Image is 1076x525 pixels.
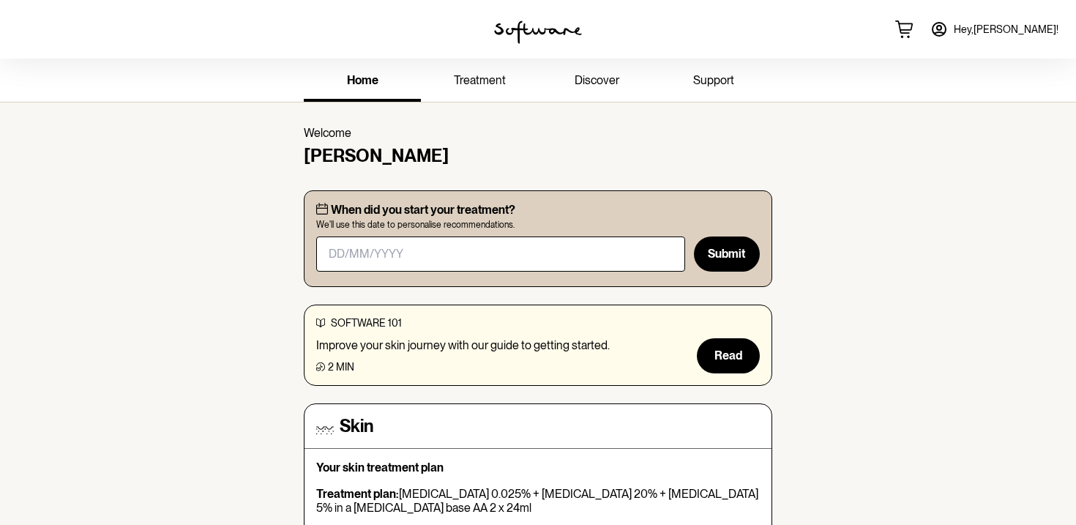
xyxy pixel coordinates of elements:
a: discover [538,62,655,102]
a: treatment [421,62,538,102]
span: Submit [708,247,745,261]
strong: Treatment plan: [316,487,399,501]
span: support [693,73,734,87]
span: software 101 [331,317,402,329]
span: We'll use this date to personalise recommendations. [316,220,760,230]
span: home [347,73,378,87]
p: Improve your skin journey with our guide to getting started. [316,338,610,352]
span: 2 min [328,361,354,373]
img: software logo [494,21,582,44]
span: Read [714,349,742,362]
span: Hey, [PERSON_NAME] ! [954,23,1058,36]
a: support [655,62,772,102]
p: [MEDICAL_DATA] 0.025% + [MEDICAL_DATA] 20% + [MEDICAL_DATA] 5% in a [MEDICAL_DATA] base AA 2 x 24ml [316,487,760,515]
span: treatment [454,73,506,87]
a: home [304,62,421,102]
p: Welcome [304,126,772,140]
a: Hey,[PERSON_NAME]! [922,12,1067,47]
h4: Skin [340,416,373,437]
button: Read [697,338,760,373]
h4: [PERSON_NAME] [304,146,772,167]
span: discover [575,73,619,87]
p: When did you start your treatment? [331,203,515,217]
p: Your skin treatment plan [316,461,760,474]
input: DD/MM/YYYY [316,237,685,272]
button: Submit [694,237,760,272]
